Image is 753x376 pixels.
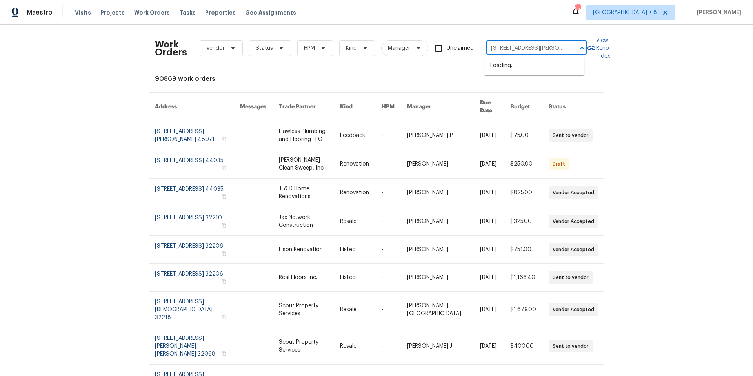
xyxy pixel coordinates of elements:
[593,9,657,16] span: [GEOGRAPHIC_DATA] + 8
[474,93,504,121] th: Due Date
[273,292,334,328] td: Scout Property Services
[401,121,474,150] td: [PERSON_NAME] P
[256,44,273,52] span: Status
[334,292,375,328] td: Resale
[334,93,375,121] th: Kind
[273,236,334,264] td: Elson Renovation
[245,9,296,16] span: Geo Assignments
[206,44,225,52] span: Vendor
[401,150,474,179] td: [PERSON_NAME]
[542,93,604,121] th: Status
[587,37,610,60] a: View Reno Index
[273,179,334,207] td: T & R Home Renovations
[220,350,227,357] button: Copy Address
[273,264,334,292] td: Real Floors Inc.
[220,222,227,229] button: Copy Address
[375,150,401,179] td: -
[401,179,474,207] td: [PERSON_NAME]
[334,264,375,292] td: Listed
[273,207,334,236] td: Jax Network Construction
[577,43,587,54] button: Close
[504,93,542,121] th: Budget
[179,10,196,15] span: Tasks
[149,93,234,121] th: Address
[401,328,474,365] td: [PERSON_NAME] J
[401,292,474,328] td: [PERSON_NAME][GEOGRAPHIC_DATA]
[155,40,187,56] h2: Work Orders
[220,250,227,257] button: Copy Address
[273,150,334,179] td: [PERSON_NAME] Clean Sweep, Inc
[484,56,584,75] div: Loading…
[346,44,357,52] span: Kind
[234,93,273,121] th: Messages
[401,236,474,264] td: [PERSON_NAME]
[375,121,401,150] td: -
[273,121,334,150] td: Flawless Plumbing and Flooring LLC
[401,264,474,292] td: [PERSON_NAME]
[375,328,401,365] td: -
[155,75,598,83] div: 90869 work orders
[334,236,375,264] td: Listed
[304,44,315,52] span: HPM
[447,44,474,53] span: Unclaimed
[388,44,410,52] span: Manager
[375,207,401,236] td: -
[273,93,334,121] th: Trade Partner
[486,42,565,55] input: Enter in an address
[334,328,375,365] td: Resale
[375,264,401,292] td: -
[401,93,474,121] th: Manager
[575,5,580,13] div: 25
[401,207,474,236] td: [PERSON_NAME]
[694,9,741,16] span: [PERSON_NAME]
[375,179,401,207] td: -
[220,278,227,285] button: Copy Address
[220,314,227,321] button: Copy Address
[273,328,334,365] td: Scout Property Services
[334,207,375,236] td: Resale
[205,9,236,16] span: Properties
[220,164,227,172] button: Copy Address
[100,9,125,16] span: Projects
[134,9,170,16] span: Work Orders
[334,179,375,207] td: Renovation
[220,193,227,200] button: Copy Address
[334,150,375,179] td: Renovation
[75,9,91,16] span: Visits
[334,121,375,150] td: Feedback
[27,9,53,16] span: Maestro
[375,236,401,264] td: -
[375,93,401,121] th: HPM
[220,135,227,142] button: Copy Address
[375,292,401,328] td: -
